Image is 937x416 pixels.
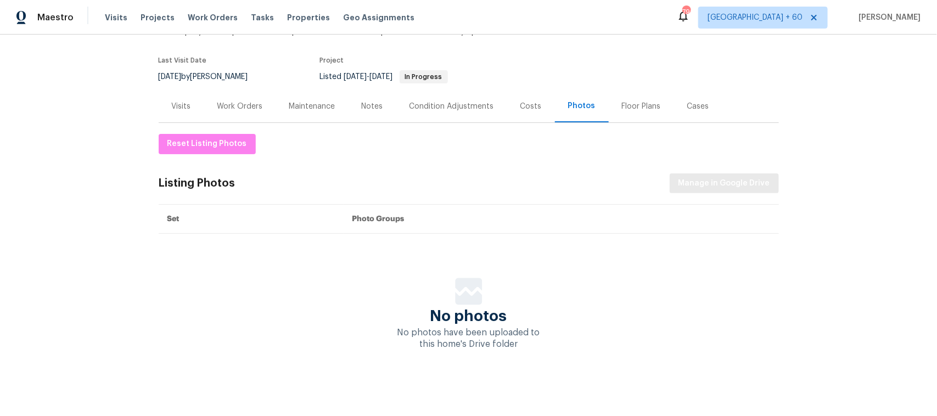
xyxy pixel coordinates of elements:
span: No photos have been uploaded to this home's Drive folder [397,328,540,348]
div: Photos [568,100,596,111]
div: 796 [682,7,690,18]
span: Visits [105,12,127,23]
div: Maintenance [289,101,335,112]
div: Notes [362,101,383,112]
span: Properties [287,12,330,23]
span: Maestro [37,12,74,23]
span: [DATE] [370,73,393,81]
span: Listed [320,73,448,81]
div: Cases [687,101,709,112]
span: Project [320,57,344,64]
span: Reset Listing Photos [167,137,247,151]
span: In Progress [401,74,447,80]
span: [GEOGRAPHIC_DATA] + 60 [708,12,803,23]
span: Work Orders [188,12,238,23]
div: Work Orders [217,101,263,112]
span: [PERSON_NAME] [854,12,921,23]
th: Photo Groups [344,205,779,234]
span: No photos [430,311,507,322]
div: by [PERSON_NAME] [159,70,261,83]
div: Listing Photos [159,178,235,189]
span: [DATE] [344,73,367,81]
span: Last Visit Date [159,57,207,64]
button: Manage in Google Drive [670,173,779,194]
div: Costs [520,101,542,112]
th: Set [159,205,344,234]
span: Manage in Google Drive [678,177,770,190]
span: Tasks [251,14,274,21]
span: [DATE] [159,73,182,81]
span: Geo Assignments [343,12,414,23]
div: Condition Adjustments [409,101,494,112]
button: Reset Listing Photos [159,134,256,154]
div: Floor Plans [622,101,661,112]
span: - [344,73,393,81]
div: Visits [172,101,191,112]
span: Projects [141,12,175,23]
